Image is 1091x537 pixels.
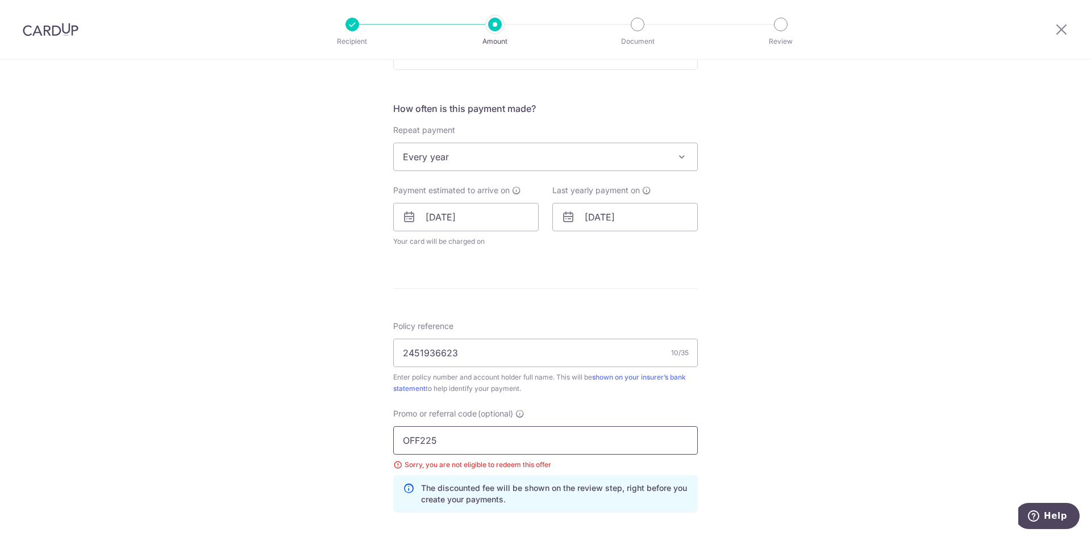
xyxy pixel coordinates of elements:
label: Repeat payment [393,124,455,136]
span: (optional) [478,408,513,419]
p: Review [739,36,823,47]
input: DD / MM / YYYY [552,203,698,231]
img: CardUp [23,23,78,36]
div: 10/35 [671,347,689,359]
span: Payment estimated to arrive on [393,185,510,196]
h5: How often is this payment made? [393,102,698,115]
input: DD / MM / YYYY [393,203,539,231]
span: Your card will be charged on [393,236,539,247]
div: Enter policy number and account holder full name. This will be to help identify your payment. [393,372,698,394]
span: Last yearly payment on [552,185,640,196]
p: Recipient [310,36,394,47]
span: Promo or referral code [393,408,477,419]
div: Sorry, you are not eligible to redeem this offer [393,459,698,471]
label: Policy reference [393,320,453,332]
span: Every year [394,143,697,170]
p: Document [596,36,680,47]
p: Amount [453,36,537,47]
iframe: Opens a widget where you can find more information [1018,503,1080,531]
p: The discounted fee will be shown on the review step, right before you create your payments. [421,482,688,505]
span: Every year [393,143,698,171]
